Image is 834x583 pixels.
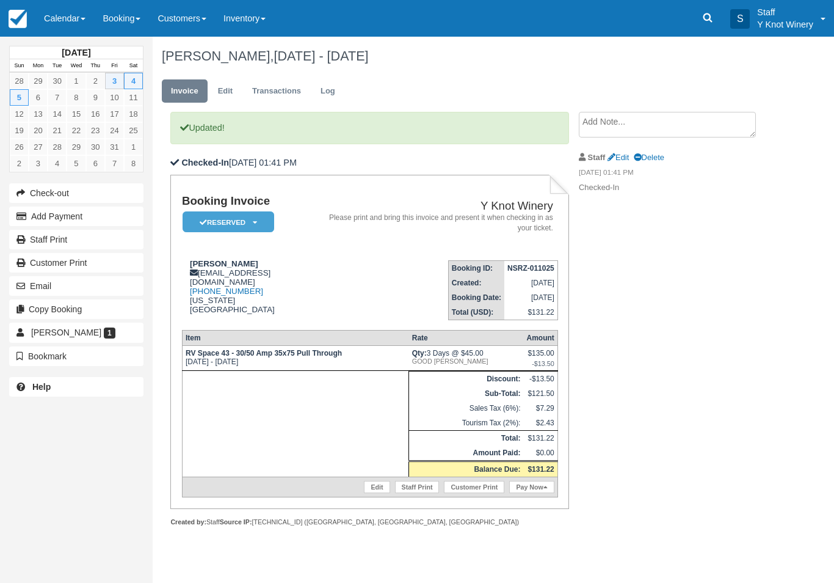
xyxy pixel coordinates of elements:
[607,153,629,162] a: Edit
[170,518,569,527] div: Staff [TECHNICAL_ID] ([GEOGRAPHIC_DATA], [GEOGRAPHIC_DATA], [GEOGRAPHIC_DATA])
[579,182,769,194] p: Checked-In
[448,290,504,305] th: Booking Date:
[311,79,344,103] a: Log
[29,73,48,89] a: 29
[124,59,143,73] th: Sat
[182,331,408,346] th: Item
[523,401,557,416] td: $7.29
[9,230,143,249] a: Staff Print
[105,89,124,106] a: 10
[9,253,143,273] a: Customer Print
[86,89,105,106] a: 9
[9,346,143,366] button: Bookmark
[526,360,554,367] em: -$13.50
[29,122,48,139] a: 20
[409,401,524,416] td: Sales Tax (6%):
[67,89,85,106] a: 8
[9,377,143,397] a: Help
[124,122,143,139] a: 25
[48,155,67,172] a: 4
[409,446,524,461] th: Amount Paid:
[32,382,51,392] b: Help
[10,106,29,122] a: 12
[162,49,769,64] h1: [PERSON_NAME],
[105,139,124,155] a: 31
[67,155,85,172] a: 5
[124,89,143,106] a: 11
[182,259,324,314] div: [EMAIL_ADDRESS][DOMAIN_NAME] [US_STATE] [GEOGRAPHIC_DATA]
[329,213,553,233] address: Please print and bring this invoice and present it when checking in as your ticket.
[162,79,208,103] a: Invoice
[504,305,557,320] td: $131.22
[509,481,554,493] a: Pay Now
[409,386,524,401] th: Sub-Total:
[124,139,143,155] a: 1
[124,106,143,122] a: 18
[67,139,85,155] a: 29
[105,73,124,89] a: 3
[183,211,274,233] em: Reserved
[757,18,813,31] p: Y Knot Winery
[105,122,124,139] a: 24
[412,358,521,365] em: GOOD [PERSON_NAME]
[9,276,143,296] button: Email
[170,518,206,526] strong: Created by:
[86,73,105,89] a: 2
[409,372,524,387] th: Discount:
[67,73,85,89] a: 1
[10,139,29,155] a: 26
[31,328,101,337] span: [PERSON_NAME]
[48,59,67,73] th: Tue
[504,290,557,305] td: [DATE]
[67,106,85,122] a: 15
[48,139,67,155] a: 28
[86,155,105,172] a: 6
[588,153,606,162] strong: Staff
[10,122,29,139] a: 19
[220,518,252,526] strong: Source IP:
[62,48,90,57] strong: [DATE]
[448,261,504,276] th: Booking ID:
[10,73,29,89] a: 28
[29,89,48,106] a: 6
[181,158,229,167] b: Checked-In
[523,386,557,401] td: $121.50
[9,10,27,28] img: checkfront-main-nav-mini-logo.png
[9,183,143,203] button: Check-out
[182,195,324,208] h1: Booking Invoice
[86,59,105,73] th: Thu
[209,79,242,103] a: Edit
[105,106,124,122] a: 17
[29,155,48,172] a: 3
[448,276,504,290] th: Created:
[409,346,524,371] td: 3 Days @ $45.00
[409,331,524,346] th: Rate
[29,139,48,155] a: 27
[10,89,29,106] a: 5
[67,122,85,139] a: 22
[523,331,557,346] th: Amount
[409,461,524,477] th: Balance Due:
[526,349,554,367] div: $135.00
[86,139,105,155] a: 30
[504,276,557,290] td: [DATE]
[395,481,440,493] a: Staff Print
[124,73,143,89] a: 4
[105,59,124,73] th: Fri
[9,207,143,226] button: Add Payment
[448,305,504,320] th: Total (USD):
[329,200,553,213] h2: Y Knot Winery
[105,155,124,172] a: 7
[48,106,67,122] a: 14
[274,48,368,64] span: [DATE] - [DATE]
[170,112,569,144] p: Updated!
[412,349,427,358] strong: Qty
[29,106,48,122] a: 13
[124,155,143,172] a: 8
[409,431,524,446] th: Total:
[29,59,48,73] th: Mon
[444,481,504,493] a: Customer Print
[523,446,557,461] td: $0.00
[523,372,557,387] td: -$13.50
[186,349,342,358] strong: RV Space 43 - 30/50 Amp 35x75 Pull Through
